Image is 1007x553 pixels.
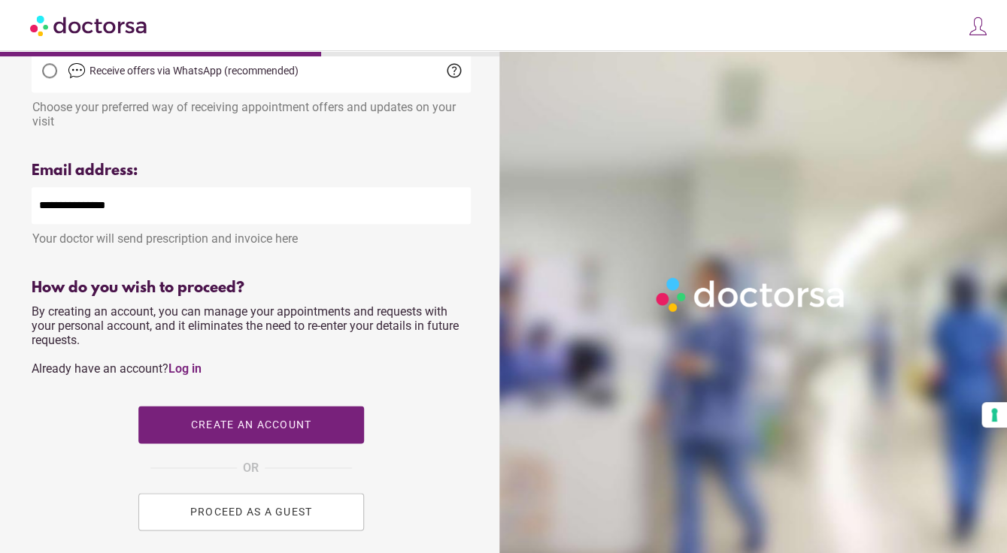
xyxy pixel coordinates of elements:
[967,16,988,37] img: icons8-customer-100.png
[32,162,471,180] div: Email address:
[89,65,299,77] span: Receive offers via WhatsApp (recommended)
[981,402,1007,428] button: Your consent preferences for tracking technologies
[190,506,313,518] span: PROCEED AS A GUEST
[168,361,202,376] a: Log in
[138,406,364,443] button: Create an account
[32,92,471,128] div: Choose your preferred way of receiving appointment offers and updates on your visit
[138,493,364,530] button: PROCEED AS A GUEST
[651,272,852,317] img: Logo-Doctorsa-trans-White-partial-flat.png
[445,62,463,80] span: help
[30,8,149,42] img: Doctorsa.com
[32,224,471,246] div: Your doctor will send prescription and invoice here
[32,304,459,376] span: By creating an account, you can manage your appointments and requests with your personal account,...
[32,280,471,297] div: How do you wish to proceed?
[191,419,311,431] span: Create an account
[243,458,259,478] span: OR
[68,62,86,80] img: chat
